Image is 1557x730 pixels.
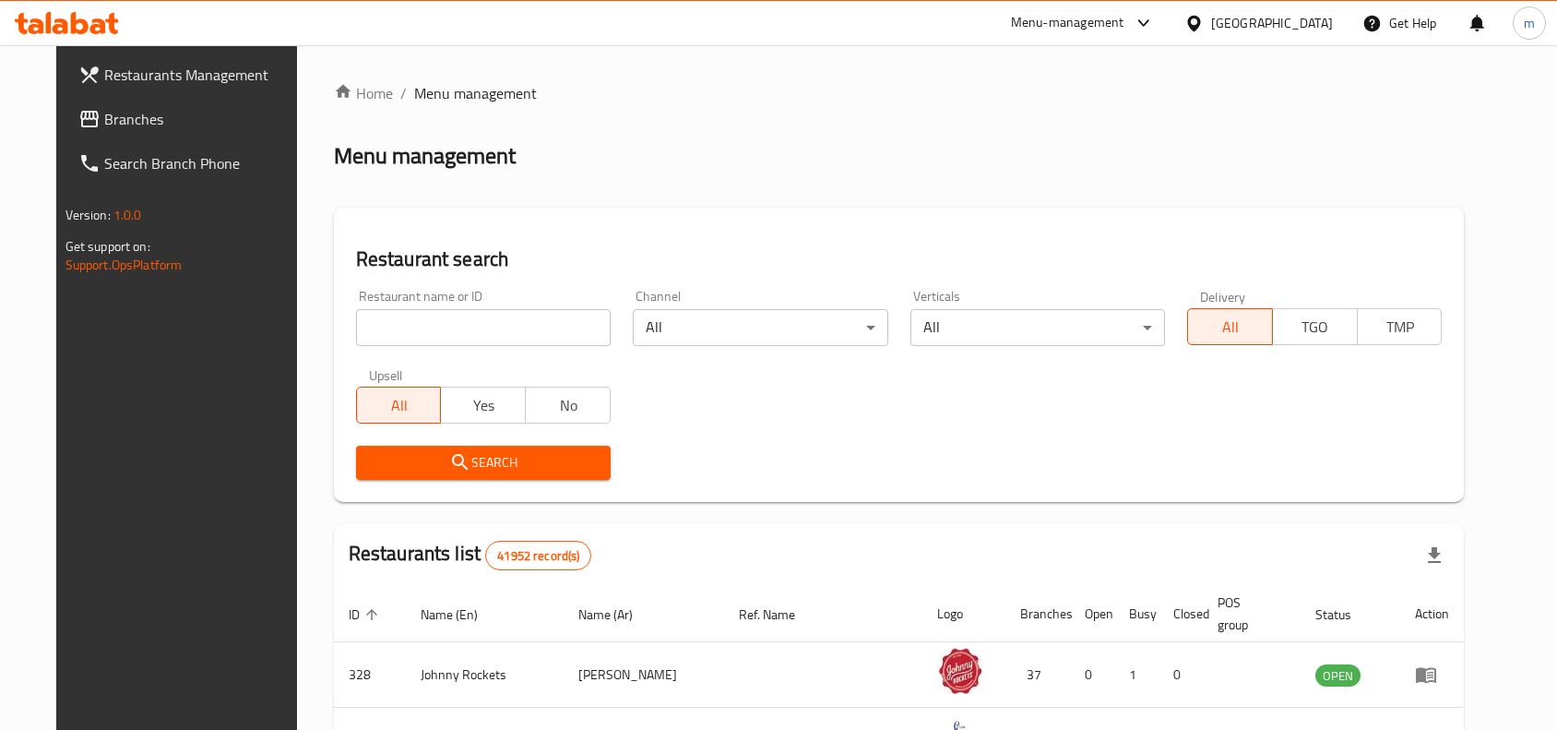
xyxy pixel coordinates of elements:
[1187,308,1273,345] button: All
[1114,642,1159,708] td: 1
[486,547,590,565] span: 41952 record(s)
[1315,604,1375,626] span: Status
[113,203,142,227] span: 1.0.0
[533,392,603,419] span: No
[400,82,407,104] li: /
[65,203,111,227] span: Version:
[64,97,316,141] a: Branches
[1415,664,1449,686] div: Menu
[448,392,518,419] span: Yes
[356,245,1443,273] h2: Restaurant search
[1315,665,1361,687] span: OPEN
[1114,586,1159,642] th: Busy
[364,392,434,419] span: All
[440,387,526,424] button: Yes
[334,642,406,708] td: 328
[1005,642,1070,708] td: 37
[1218,592,1279,636] span: POS group
[1070,586,1114,642] th: Open
[64,53,316,97] a: Restaurants Management
[1159,586,1203,642] th: Closed
[1400,586,1464,642] th: Action
[578,604,657,626] span: Name (Ar)
[104,152,302,174] span: Search Branch Phone
[1412,533,1456,578] div: Export file
[104,64,302,86] span: Restaurants Management
[356,309,611,346] input: Search for restaurant name or ID..
[104,108,302,130] span: Branches
[739,604,819,626] span: Ref. Name
[1524,13,1535,33] span: m
[485,541,591,570] div: Total records count
[421,604,502,626] span: Name (En)
[334,82,393,104] a: Home
[922,586,1005,642] th: Logo
[1159,642,1203,708] td: 0
[1280,314,1350,341] span: TGO
[369,368,403,381] label: Upsell
[1011,12,1124,34] div: Menu-management
[334,82,1465,104] nav: breadcrumb
[334,141,516,171] h2: Menu management
[564,642,724,708] td: [PERSON_NAME]
[1272,308,1358,345] button: TGO
[64,141,316,185] a: Search Branch Phone
[1315,664,1361,687] div: OPEN
[1365,314,1435,341] span: TMP
[65,253,183,277] a: Support.OpsPlatform
[1070,642,1114,708] td: 0
[937,648,983,694] img: Johnny Rockets
[1200,290,1246,303] label: Delivery
[371,451,596,474] span: Search
[525,387,611,424] button: No
[414,82,537,104] span: Menu management
[349,604,384,626] span: ID
[65,234,150,258] span: Get support on:
[356,446,611,480] button: Search
[1195,314,1266,341] span: All
[1005,586,1070,642] th: Branches
[406,642,565,708] td: Johnny Rockets
[633,309,887,346] div: All
[910,309,1165,346] div: All
[349,540,592,570] h2: Restaurants list
[356,387,442,424] button: All
[1211,13,1333,33] div: [GEOGRAPHIC_DATA]
[1357,308,1443,345] button: TMP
